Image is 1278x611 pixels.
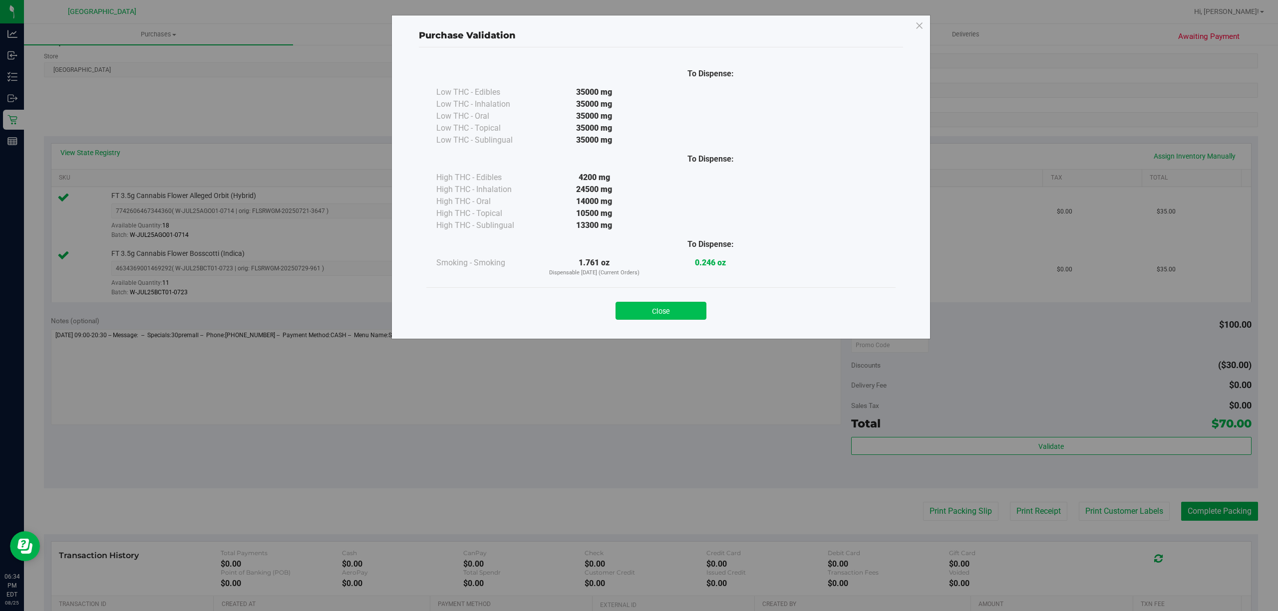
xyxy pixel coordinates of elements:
[536,196,652,207] div: 14000 mg
[652,153,769,165] div: To Dispense:
[436,196,536,207] div: High THC - Oral
[436,207,536,219] div: High THC - Topical
[536,207,652,219] div: 10500 mg
[10,531,40,561] iframe: Resource center
[536,86,652,98] div: 35000 mg
[536,184,652,196] div: 24500 mg
[536,257,652,277] div: 1.761 oz
[536,219,652,231] div: 13300 mg
[436,98,536,110] div: Low THC - Inhalation
[536,269,652,277] p: Dispensable [DATE] (Current Orders)
[436,122,536,134] div: Low THC - Topical
[652,68,769,80] div: To Dispense:
[536,172,652,184] div: 4200 mg
[536,98,652,110] div: 35000 mg
[536,122,652,134] div: 35000 mg
[436,110,536,122] div: Low THC - Oral
[652,238,769,250] div: To Dispense:
[536,110,652,122] div: 35000 mg
[616,302,706,320] button: Close
[695,258,726,267] strong: 0.246 oz
[436,184,536,196] div: High THC - Inhalation
[536,134,652,146] div: 35000 mg
[419,30,516,41] span: Purchase Validation
[436,172,536,184] div: High THC - Edibles
[436,219,536,231] div: High THC - Sublingual
[436,257,536,269] div: Smoking - Smoking
[436,134,536,146] div: Low THC - Sublingual
[436,86,536,98] div: Low THC - Edibles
